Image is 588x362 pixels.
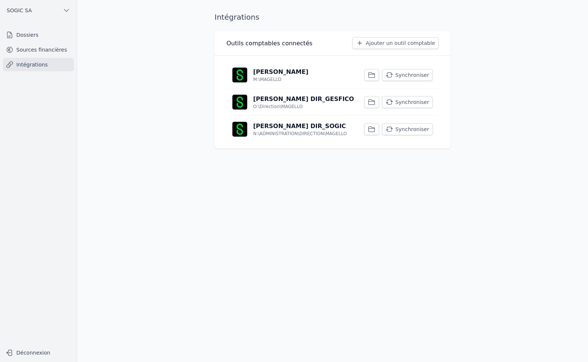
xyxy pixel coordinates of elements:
[7,7,32,14] span: SOGIC SA
[3,43,74,56] a: Sources financières
[226,89,439,115] a: [PERSON_NAME] DIR_GESFICO O:\Direction\MAGELLO Synchroniser
[3,347,74,359] button: Déconnexion
[382,96,433,108] button: Synchroniser
[253,104,303,110] p: O:\Direction\MAGELLO
[253,122,346,131] p: [PERSON_NAME] DIR_SOGIC
[3,4,74,16] button: SOGIC SA
[352,37,439,49] button: Ajouter un outil comptable
[226,116,439,143] a: [PERSON_NAME] DIR_SOGIC N:\ADMINISTRATION\DIRECTION\MAGELLO Synchroniser
[3,58,74,71] a: Intégrations
[253,68,308,76] p: [PERSON_NAME]
[253,95,354,104] p: [PERSON_NAME] DIR_GESFICO
[253,76,281,82] p: M:\MAGELLO
[226,62,439,88] a: [PERSON_NAME] M:\MAGELLO Synchroniser
[215,12,259,22] h1: Intégrations
[226,39,313,48] h3: Outils comptables connectés
[382,123,433,135] button: Synchroniser
[382,69,433,81] button: Synchroniser
[253,131,347,137] p: N:\ADMINISTRATION\DIRECTION\MAGELLO
[3,28,74,42] a: Dossiers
